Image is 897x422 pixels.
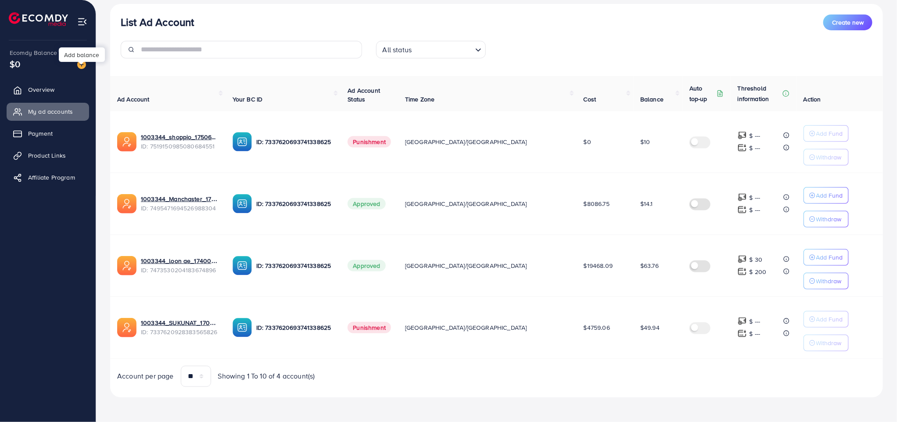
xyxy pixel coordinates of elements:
[804,311,849,328] button: Add Fund
[117,318,136,337] img: ic-ads-acc.e4c84228.svg
[117,95,150,104] span: Ad Account
[28,151,66,160] span: Product Links
[77,17,87,27] img: menu
[738,193,747,202] img: top-up amount
[405,137,527,146] span: [GEOGRAPHIC_DATA]/[GEOGRAPHIC_DATA]
[804,187,849,204] button: Add Fund
[414,42,471,56] input: Search for option
[233,194,252,213] img: ic-ba-acc.ded83a64.svg
[233,95,263,104] span: Your BC ID
[233,318,252,337] img: ic-ba-acc.ded83a64.svg
[141,318,219,336] div: <span class='underline'>1003344_SUKUNAT_1708423019062</span></br>7337620928383565826
[816,338,842,348] p: Withdraw
[816,314,843,325] p: Add Fund
[640,95,664,104] span: Balance
[121,16,194,29] h3: List Ad Account
[141,204,219,213] span: ID: 7495471694526988304
[233,132,252,151] img: ic-ba-acc.ded83a64.svg
[256,198,334,209] p: ID: 7337620693741338625
[816,252,843,263] p: Add Fund
[738,131,747,140] img: top-up amount
[584,137,591,146] span: $0
[28,107,73,116] span: My ad accounts
[376,41,486,58] div: Search for option
[750,205,761,215] p: $ ---
[738,255,747,264] img: top-up amount
[117,132,136,151] img: ic-ads-acc.e4c84228.svg
[233,256,252,275] img: ic-ba-acc.ded83a64.svg
[816,152,842,162] p: Withdraw
[804,335,849,351] button: Withdraw
[804,249,849,266] button: Add Fund
[348,260,385,271] span: Approved
[750,143,761,153] p: $ ---
[750,192,761,203] p: $ ---
[141,256,219,274] div: <span class='underline'>1003344_loon ae_1740066863007</span></br>7473530204183674896
[804,273,849,289] button: Withdraw
[689,83,715,104] p: Auto top-up
[7,147,89,164] a: Product Links
[738,329,747,338] img: top-up amount
[117,256,136,275] img: ic-ads-acc.e4c84228.svg
[750,130,761,141] p: $ ---
[804,95,821,104] span: Action
[405,95,434,104] span: Time Zone
[141,195,219,203] a: 1003344_Manchaster_1745175503024
[117,371,174,381] span: Account per page
[816,128,843,139] p: Add Fund
[860,382,890,415] iframe: Chat
[218,371,315,381] span: Showing 1 To 10 of 4 account(s)
[7,103,89,120] a: My ad accounts
[141,133,219,151] div: <span class='underline'>1003344_shoppio_1750688962312</span></br>7519150985080684551
[823,14,872,30] button: Create new
[348,86,380,104] span: Ad Account Status
[256,260,334,271] p: ID: 7337620693741338625
[348,322,391,333] span: Punishment
[584,323,610,332] span: $4759.06
[405,261,527,270] span: [GEOGRAPHIC_DATA]/[GEOGRAPHIC_DATA]
[750,328,761,339] p: $ ---
[141,195,219,213] div: <span class='underline'>1003344_Manchaster_1745175503024</span></br>7495471694526988304
[804,149,849,166] button: Withdraw
[640,199,653,208] span: $14.1
[738,267,747,276] img: top-up amount
[10,58,20,70] span: $0
[640,323,660,332] span: $49.94
[348,198,385,209] span: Approved
[750,254,763,265] p: $ 30
[738,83,781,104] p: Threshold information
[738,205,747,214] img: top-up amount
[804,125,849,142] button: Add Fund
[10,48,57,57] span: Ecomdy Balance
[256,137,334,147] p: ID: 7337620693741338625
[28,129,53,138] span: Payment
[584,261,613,270] span: $19468.09
[738,143,747,152] img: top-up amount
[141,142,219,151] span: ID: 7519150985080684551
[738,317,747,326] img: top-up amount
[405,323,527,332] span: [GEOGRAPHIC_DATA]/[GEOGRAPHIC_DATA]
[584,199,610,208] span: $8086.75
[804,211,849,227] button: Withdraw
[117,194,136,213] img: ic-ads-acc.e4c84228.svg
[750,316,761,327] p: $ ---
[9,12,68,26] a: logo
[832,18,864,27] span: Create new
[28,173,75,182] span: Affiliate Program
[141,256,219,265] a: 1003344_loon ae_1740066863007
[7,169,89,186] a: Affiliate Program
[141,318,219,327] a: 1003344_SUKUNAT_1708423019062
[141,328,219,336] span: ID: 7337620928383565826
[7,125,89,142] a: Payment
[381,43,414,56] span: All status
[750,267,767,277] p: $ 200
[640,137,650,146] span: $10
[816,190,843,201] p: Add Fund
[584,95,596,104] span: Cost
[816,276,842,286] p: Withdraw
[141,133,219,141] a: 1003344_shoppio_1750688962312
[141,266,219,274] span: ID: 7473530204183674896
[59,47,105,62] div: Add balance
[348,136,391,148] span: Punishment
[7,81,89,98] a: Overview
